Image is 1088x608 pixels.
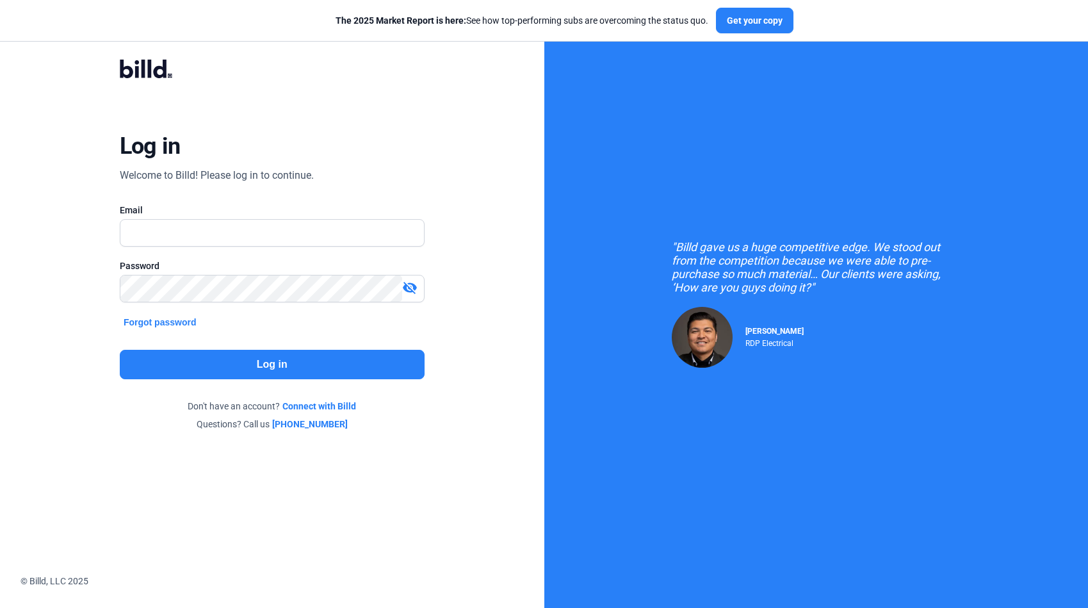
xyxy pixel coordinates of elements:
button: Get your copy [716,8,793,33]
div: Questions? Call us [120,418,425,431]
div: Don't have an account? [120,400,425,413]
mat-icon: visibility_off [402,280,418,295]
div: Log in [120,132,181,160]
button: Log in [120,350,425,379]
span: [PERSON_NAME] [745,327,804,336]
div: Email [120,204,425,217]
div: RDP Electrical [745,336,804,348]
span: The 2025 Market Report is here: [336,15,466,26]
img: Raul Pacheco [672,307,733,368]
a: [PHONE_NUMBER] [272,418,348,431]
div: Password [120,259,425,272]
div: "Billd gave us a huge competitive edge. We stood out from the competition because we were able to... [672,240,960,294]
button: Forgot password [120,315,200,329]
div: Welcome to Billd! Please log in to continue. [120,168,314,183]
a: Connect with Billd [282,400,356,413]
div: See how top-performing subs are overcoming the status quo. [336,14,708,27]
